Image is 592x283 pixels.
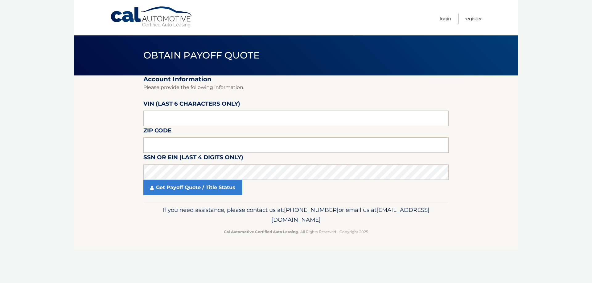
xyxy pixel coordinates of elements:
strong: Cal Automotive Certified Auto Leasing [224,229,298,234]
a: Get Payoff Quote / Title Status [143,180,242,195]
a: Register [464,14,482,24]
a: Login [440,14,451,24]
span: Obtain Payoff Quote [143,50,260,61]
label: SSN or EIN (last 4 digits only) [143,153,243,164]
p: If you need assistance, please contact us at: or email us at [147,205,445,225]
span: [PHONE_NUMBER] [284,206,339,213]
label: Zip Code [143,126,171,137]
h2: Account Information [143,75,449,83]
a: Cal Automotive [110,6,193,28]
p: - All Rights Reserved - Copyright 2025 [147,228,445,235]
label: VIN (last 6 characters only) [143,99,240,111]
p: Please provide the following information. [143,83,449,92]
